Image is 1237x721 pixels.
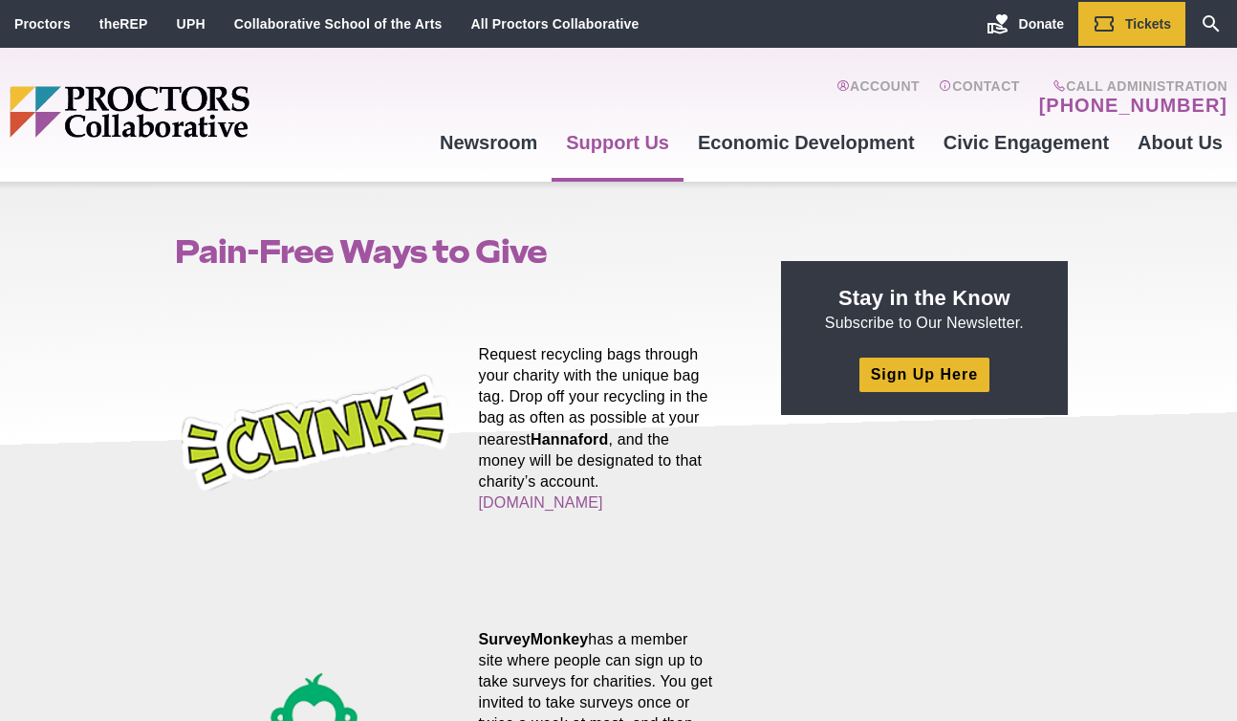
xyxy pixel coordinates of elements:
a: Collaborative School of the Arts [234,16,443,32]
a: Civic Engagement [929,117,1123,168]
a: Account [836,78,920,117]
p: Request recycling bags through your charity with the unique bag tag. Drop off your recycling in t... [478,344,714,513]
a: Sign Up Here [859,358,989,391]
h1: Pain-Free Ways to Give [175,233,737,270]
a: Contact [939,78,1020,117]
strong: Stay in the Know [838,286,1010,310]
a: Newsroom [425,117,552,168]
span: Donate [1019,16,1064,32]
a: About Us [1123,117,1237,168]
a: Donate [972,2,1078,46]
strong: SurveyMonkey [478,631,588,647]
a: [DOMAIN_NAME] [478,494,602,511]
p: Subscribe to Our Newsletter. [804,284,1045,334]
span: Tickets [1125,16,1171,32]
a: All Proctors Collaborative [470,16,639,32]
a: Tickets [1078,2,1185,46]
iframe: Advertisement [781,438,1068,677]
a: theREP [99,16,148,32]
a: UPH [177,16,206,32]
a: Proctors [14,16,71,32]
a: Support Us [552,117,684,168]
a: [PHONE_NUMBER] [1039,94,1227,117]
span: Call Administration [1033,78,1227,94]
a: Search [1185,2,1237,46]
a: Economic Development [684,117,929,168]
strong: Hannaford [531,431,608,448]
img: Proctors logo [10,86,397,138]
